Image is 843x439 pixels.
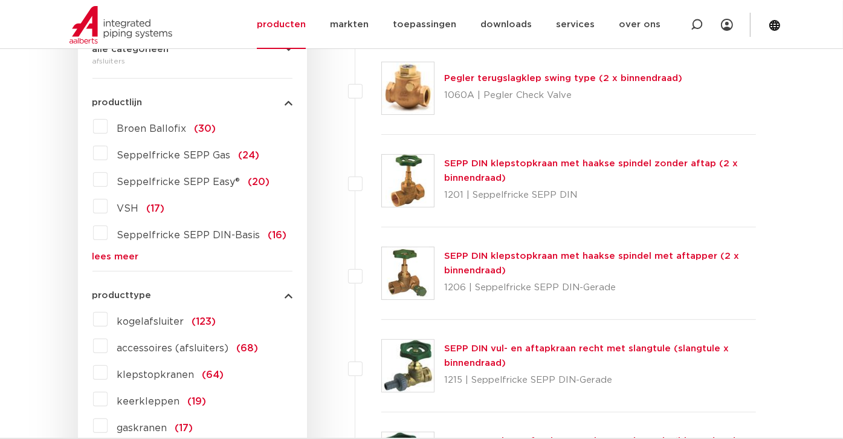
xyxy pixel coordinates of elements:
span: producttype [92,291,152,300]
button: producttype [92,291,292,300]
span: kogelafsluiter [117,317,184,327]
span: (17) [147,204,165,213]
span: Seppelfricke SEPP DIN-Basis [117,230,260,240]
div: afsluiters [92,54,292,68]
span: productlijn [92,98,143,107]
button: alle categorieën [92,45,292,54]
img: Thumbnail for SEPP DIN klepstopkraan met haakse spindel zonder aftap (2 x binnendraad) [382,155,434,207]
span: gaskranen [117,423,167,433]
span: (17) [175,423,193,433]
span: Seppelfricke SEPP Easy® [117,177,241,187]
img: Thumbnail for SEPP DIN klepstopkraan met haakse spindel met aftapper (2 x binnendraad) [382,247,434,299]
span: Seppelfricke SEPP Gas [117,151,231,160]
a: SEPP DIN klepstopkraan met haakse spindel met aftapper (2 x binnendraad) [444,252,739,275]
span: (30) [195,124,216,134]
img: Thumbnail for Pegler terugslagklep swing type (2 x binnendraad) [382,62,434,114]
p: 1215 | Seppelfricke SEPP DIN-Gerade [444,371,757,390]
p: 1206 | Seppelfricke SEPP DIN-Gerade [444,278,757,298]
span: keerkleppen [117,397,180,406]
span: (68) [237,343,259,353]
a: lees meer [92,252,292,261]
button: productlijn [92,98,292,107]
img: Thumbnail for SEPP DIN vul- en aftapkraan recht met slangtule (slangtule x binnendraad) [382,340,434,392]
span: (20) [248,177,270,187]
span: accessoires (afsluiters) [117,343,229,353]
span: (16) [268,230,287,240]
span: (19) [188,397,207,406]
p: 1060A | Pegler Check Valve [444,86,682,105]
a: SEPP DIN klepstopkraan met haakse spindel zonder aftap (2 x binnendraad) [444,159,738,183]
span: (24) [239,151,260,160]
a: Pegler terugslagklep swing type (2 x binnendraad) [444,74,682,83]
a: SEPP DIN vul- en aftapkraan recht met slangtule (slangtule x binnendraad) [444,344,729,368]
span: Broen Ballofix [117,124,187,134]
span: (123) [192,317,216,327]
span: alle categorieën [92,45,169,54]
p: 1201 | Seppelfricke SEPP DIN [444,186,757,205]
span: VSH [117,204,139,213]
span: (64) [202,370,224,380]
span: klepstopkranen [117,370,195,380]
